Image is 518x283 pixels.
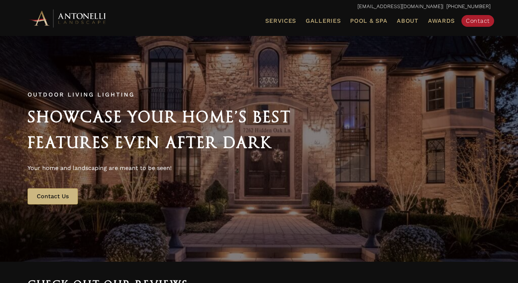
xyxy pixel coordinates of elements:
a: Contact [461,15,494,27]
span: Outdoor Living Lighting [28,91,135,98]
span: About [397,18,418,24]
span: Pool & Spa [350,17,387,24]
span: Contact Us [37,193,69,200]
a: Contact Us [28,188,78,204]
a: [EMAIL_ADDRESS][DOMAIN_NAME] [357,3,442,9]
span: Showcase Your Home’s Best Features Even After Dark [28,108,291,152]
a: Galleries [303,16,343,26]
a: Services [262,16,299,26]
span: Services [265,18,296,24]
p: | [PHONE_NUMBER] [28,2,490,11]
span: Contact [466,17,490,24]
span: Awards [428,17,455,24]
a: Pool & Spa [347,16,390,26]
span: Galleries [306,17,341,24]
a: Awards [425,16,458,26]
a: About [394,16,421,26]
img: Antonelli Horizontal Logo [28,8,108,28]
span: Your home and landscaping are meant to be seen! [28,164,172,171]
